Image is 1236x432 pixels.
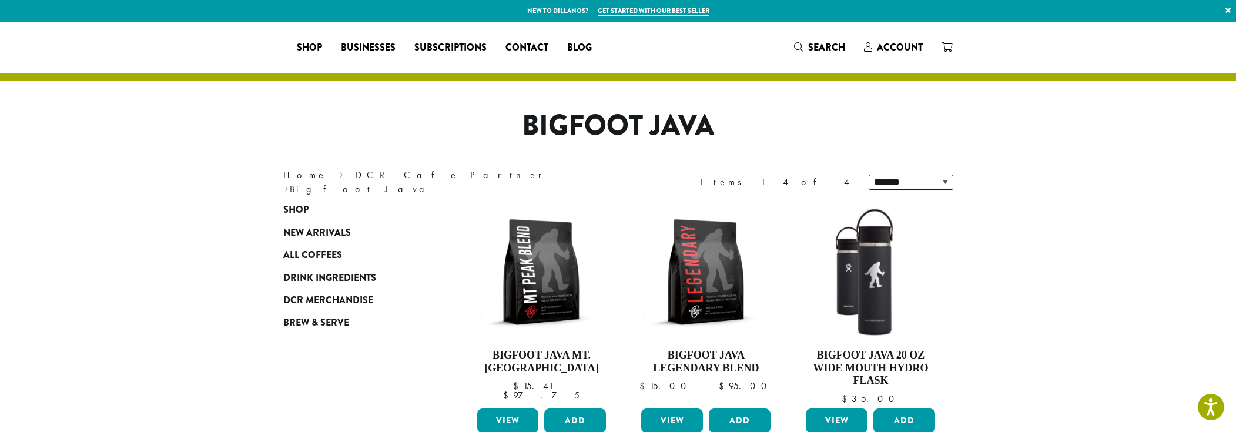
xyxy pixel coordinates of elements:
[356,169,550,181] a: DCR Cafe Partner
[803,205,938,404] a: Bigfoot Java 20 oz Wide Mouth Hydro Flask $35.00
[785,38,855,57] a: Search
[803,205,938,340] img: LO2867-BFJ-Hydro-Flask-20oz-WM-wFlex-Sip-Lid-Black-300x300.jpg
[284,178,289,196] span: ›
[638,205,773,404] a: Bigfoot Java Legendary Blend
[503,389,513,401] span: $
[283,312,424,334] a: Brew & Serve
[513,380,523,392] span: $
[503,389,580,401] bdi: 97.75
[703,380,708,392] span: –
[513,380,554,392] bdi: 15.41
[474,205,609,340] img: BFJ_MtPeak_12oz-300x300.png
[638,349,773,374] h4: Bigfoot Java Legendary Blend
[719,380,772,392] bdi: 95.00
[638,205,773,340] img: BFJ_Legendary_12oz-300x300.png
[283,169,327,181] a: Home
[565,380,570,392] span: –
[474,349,609,374] h4: Bigfoot Java Mt. [GEOGRAPHIC_DATA]
[719,380,729,392] span: $
[598,6,709,16] a: Get started with our best seller
[505,41,548,55] span: Contact
[283,316,349,330] span: Brew & Serve
[639,380,692,392] bdi: 15.00
[414,41,487,55] span: Subscriptions
[341,41,396,55] span: Businesses
[283,289,424,312] a: DCR Merchandise
[803,349,938,387] h4: Bigfoot Java 20 oz Wide Mouth Hydro Flask
[297,41,322,55] span: Shop
[567,41,592,55] span: Blog
[842,393,900,405] bdi: 35.00
[287,38,331,57] a: Shop
[283,293,373,308] span: DCR Merchandise
[283,226,351,240] span: New Arrivals
[283,266,424,289] a: Drink Ingredients
[283,199,424,221] a: Shop
[339,164,343,182] span: ›
[639,380,649,392] span: $
[283,271,376,286] span: Drink Ingredients
[877,41,923,54] span: Account
[474,205,609,404] a: Bigfoot Java Mt. [GEOGRAPHIC_DATA]
[274,109,962,143] h1: Bigfoot Java
[842,393,852,405] span: $
[701,175,851,189] div: Items 1-4 of 4
[283,222,424,244] a: New Arrivals
[283,244,424,266] a: All Coffees
[283,248,342,263] span: All Coffees
[283,203,309,217] span: Shop
[808,41,845,54] span: Search
[283,168,601,196] nav: Breadcrumb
